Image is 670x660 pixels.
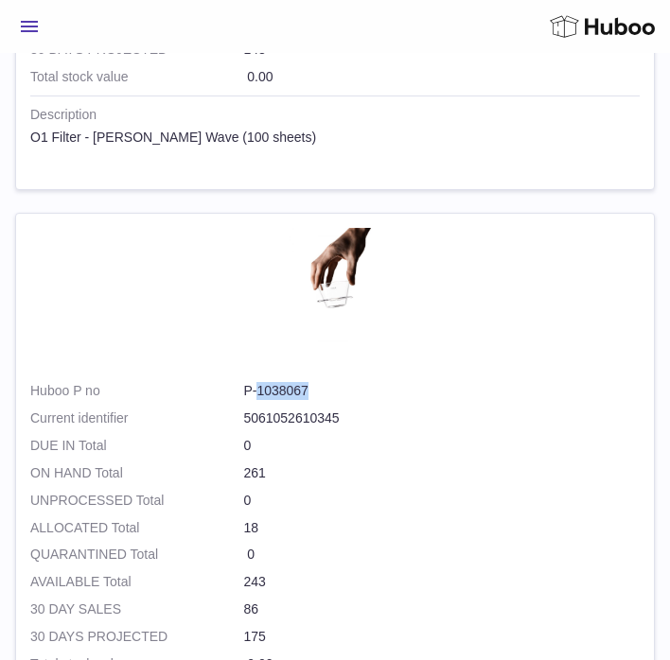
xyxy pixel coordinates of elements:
span: 0 [247,547,255,562]
dd: P-1038067 [243,382,640,400]
span: 0.00 [247,69,273,84]
td: 86 [30,600,640,628]
div: O1 Filter - [PERSON_NAME] Wave (100 sheets) [30,129,640,147]
strong: DUE IN Total [30,437,243,455]
strong: QUARANTINED Total [30,546,243,564]
td: 261 [30,464,640,492]
td: 175 [30,628,640,655]
td: 0 [30,437,640,464]
td: 0 [30,492,640,519]
strong: AVAILABLE Total [30,573,243,591]
strong: Description [30,106,640,129]
dt: Current identifier [30,409,243,427]
td: 243 [30,573,640,600]
td: 18 [30,519,640,547]
dd: 5061052610345 [243,409,640,427]
strong: UNPROCESSED Total [30,492,243,510]
strong: ALLOCATED Total [30,519,243,537]
td: 143 [30,41,640,68]
strong: 30 DAY SALES [30,600,243,618]
dt: Huboo P no [30,382,243,400]
strong: ON HAND Total [30,464,243,482]
strong: 30 DAYS PROJECTED [30,628,243,646]
strong: Total stock value [30,68,243,86]
img: product image [288,228,382,354]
